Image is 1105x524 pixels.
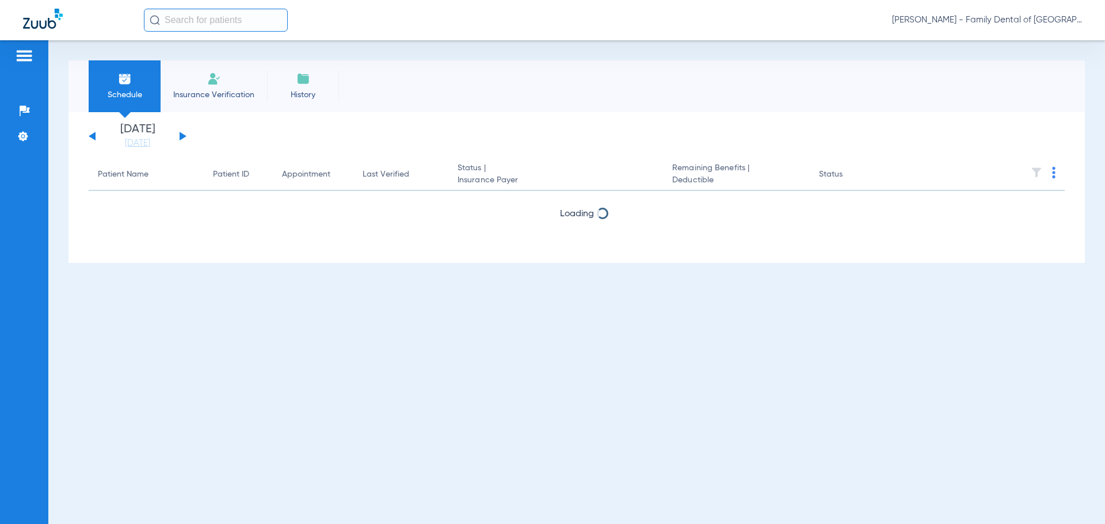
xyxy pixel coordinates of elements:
[1052,167,1056,178] img: group-dot-blue.svg
[213,169,264,181] div: Patient ID
[282,169,330,181] div: Appointment
[663,159,809,191] th: Remaining Benefits |
[560,209,594,219] span: Loading
[282,169,344,181] div: Appointment
[207,72,221,86] img: Manual Insurance Verification
[103,137,172,149] a: [DATE]
[363,169,439,181] div: Last Verified
[458,174,654,186] span: Insurance Payer
[23,9,63,29] img: Zuub Logo
[296,72,310,86] img: History
[672,174,800,186] span: Deductible
[98,169,195,181] div: Patient Name
[169,89,258,101] span: Insurance Verification
[1031,167,1042,178] img: filter.svg
[150,15,160,25] img: Search Icon
[892,14,1082,26] span: [PERSON_NAME] - Family Dental of [GEOGRAPHIC_DATA]
[276,89,330,101] span: History
[118,72,132,86] img: Schedule
[97,89,152,101] span: Schedule
[15,49,33,63] img: hamburger-icon
[103,124,172,149] li: [DATE]
[213,169,249,181] div: Patient ID
[98,169,148,181] div: Patient Name
[810,159,887,191] th: Status
[448,159,663,191] th: Status |
[363,169,409,181] div: Last Verified
[144,9,288,32] input: Search for patients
